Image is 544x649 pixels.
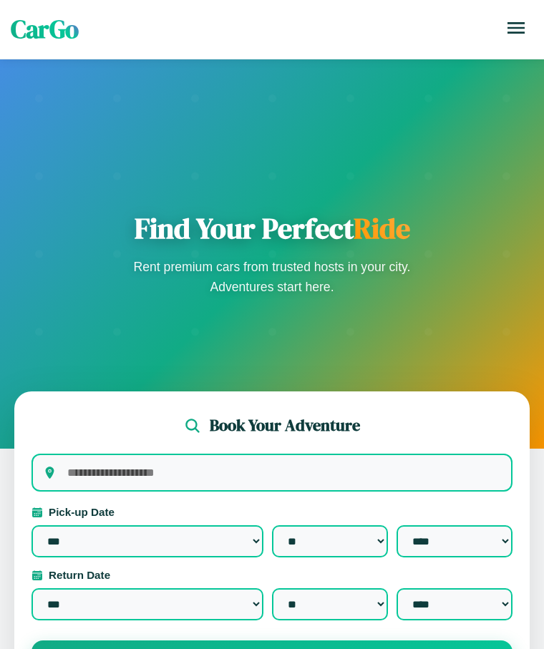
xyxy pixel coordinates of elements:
p: Rent premium cars from trusted hosts in your city. Adventures start here. [129,257,415,297]
span: CarGo [11,12,79,47]
label: Pick-up Date [31,506,513,518]
h2: Book Your Adventure [210,414,360,436]
h1: Find Your Perfect [129,211,415,245]
label: Return Date [31,569,513,581]
span: Ride [354,209,410,248]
